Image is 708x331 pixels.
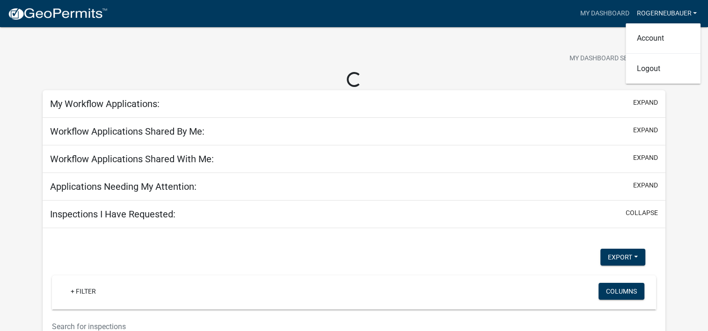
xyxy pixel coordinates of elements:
button: Export [600,249,645,266]
a: Account [626,27,701,50]
span: My Dashboard Settings [569,53,650,65]
button: My Dashboard Settingssettings [562,50,671,68]
button: collapse [626,208,658,218]
div: RogerNeubauer [626,23,701,84]
a: My Dashboard [576,5,633,22]
button: expand [633,98,658,108]
h5: My Workflow Applications: [50,98,160,109]
button: expand [633,180,658,190]
a: + Filter [63,283,103,300]
a: Logout [626,58,701,80]
button: expand [633,125,658,135]
h5: Workflow Applications Shared By Me: [50,126,204,137]
a: RogerNeubauer [633,5,701,22]
button: expand [633,153,658,163]
h5: Applications Needing My Attention: [50,181,197,192]
button: Columns [599,283,644,300]
h5: Inspections I Have Requested: [50,209,175,220]
h5: Workflow Applications Shared With Me: [50,153,214,165]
